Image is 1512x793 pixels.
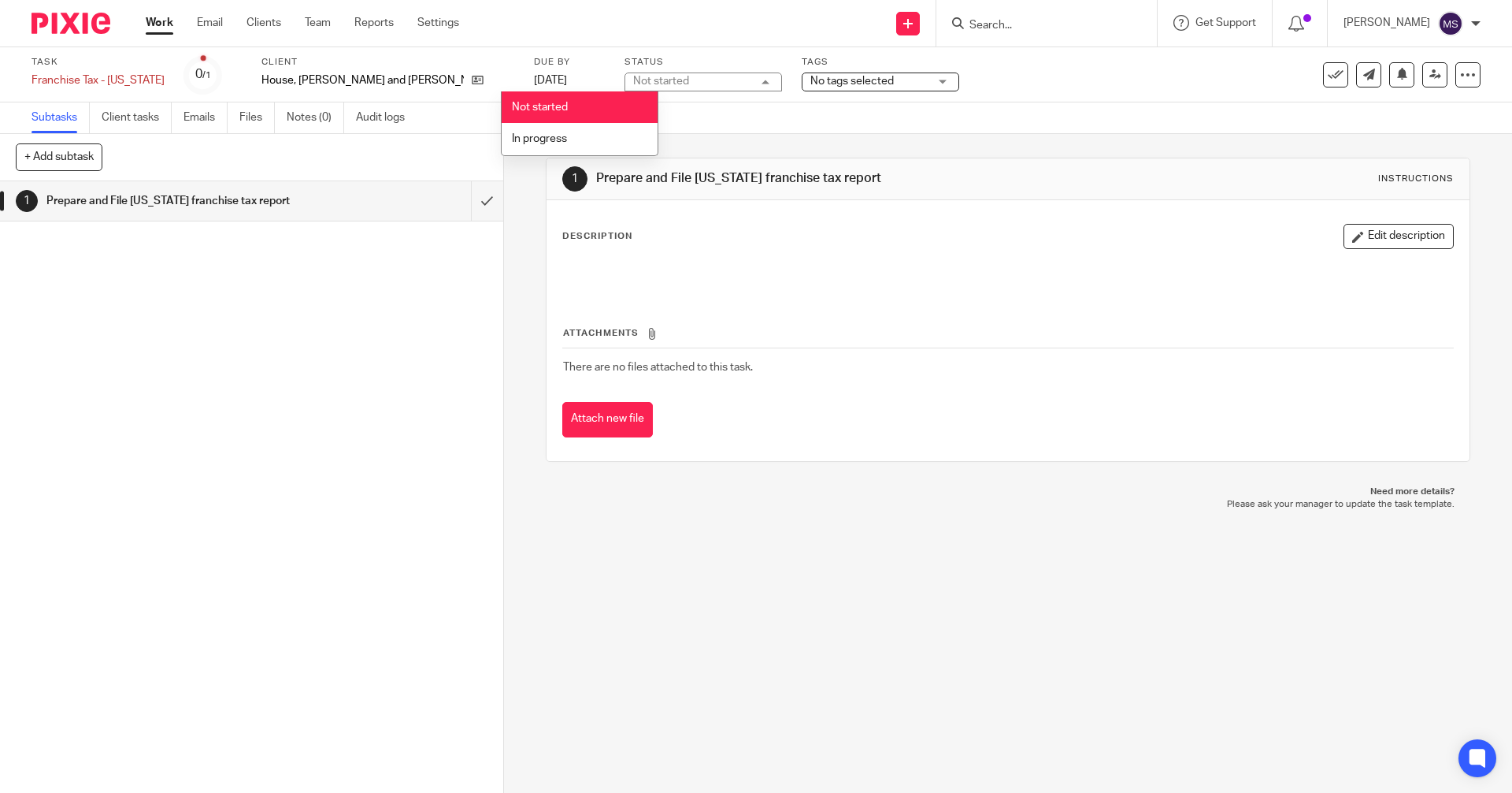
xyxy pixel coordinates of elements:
label: Status [624,56,782,69]
a: Work [146,15,173,31]
label: Due by [534,56,605,69]
p: Need more details? [561,486,1454,498]
a: Team [305,15,331,31]
a: Subtasks [31,102,90,133]
input: Search [968,19,1110,33]
p: House, [PERSON_NAME] and [PERSON_NAME] [261,73,464,88]
a: Notes (0) [287,102,344,133]
span: Get Support [1195,17,1256,28]
a: Settings [417,15,459,31]
div: 1 [16,190,38,212]
a: Audit logs [356,102,417,133]
span: There are no files attached to this task. [563,362,753,373]
p: [PERSON_NAME] [1343,15,1430,31]
img: svg%3E [1438,11,1463,36]
p: Please ask your manager to update the task template. [561,498,1454,511]
p: Description [562,230,632,243]
span: Not started [512,102,568,113]
h1: Prepare and File [US_STATE] franchise tax report [596,170,1042,187]
span: No tags selected [810,76,894,87]
a: Clients [246,15,281,31]
h1: Prepare and File [US_STATE] franchise tax report [46,189,319,213]
a: Emails [183,102,228,133]
span: Attachments [563,329,639,337]
label: Client [261,56,514,69]
div: Franchise Tax - [US_STATE] [31,73,165,88]
a: Reports [354,15,394,31]
img: Pixie [31,13,110,34]
div: 1 [562,166,587,192]
button: + Add subtask [16,143,102,170]
a: Client tasks [102,102,172,133]
label: Tags [802,56,959,69]
div: Franchise Tax - Texas [31,73,165,88]
span: In progress [512,133,567,144]
a: Email [197,15,223,31]
div: Not started [633,76,689,87]
button: Edit description [1343,224,1454,249]
div: Instructions [1378,173,1454,185]
a: Files [239,102,275,133]
button: Attach new file [562,402,653,437]
span: [DATE] [534,75,567,86]
label: Task [31,56,165,69]
div: 0 [195,65,211,84]
small: /1 [202,71,211,80]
